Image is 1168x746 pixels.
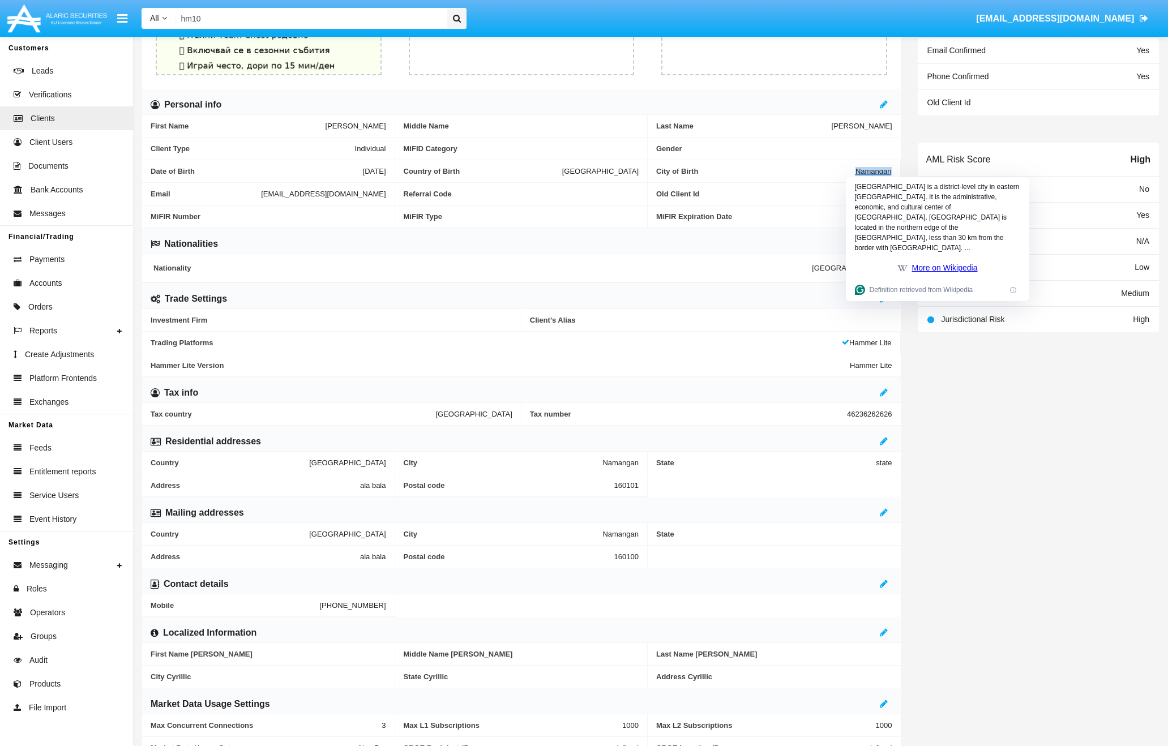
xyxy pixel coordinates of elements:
span: Create Adjustments [25,349,94,361]
span: Phone Confirmed [927,72,989,81]
span: [DATE] [363,167,386,175]
span: Messages [29,208,66,220]
span: State [656,458,876,467]
span: State Cyrillic [404,672,639,681]
span: Low [1135,263,1149,272]
span: Gender [656,144,892,153]
span: Payments [29,254,65,265]
span: Entitlement reports [29,466,96,478]
span: Clients [31,113,55,125]
span: 3 [382,721,386,730]
span: Last Name [PERSON_NAME] [656,650,892,658]
span: City Cyrillic [151,672,386,681]
span: Client’s Alias [530,316,892,324]
span: Client Users [29,136,72,148]
span: Email Confirmed [927,46,986,55]
h6: Tax info [164,387,198,399]
span: Audit [29,654,48,666]
span: City [404,530,603,538]
span: [PERSON_NAME] [326,122,386,130]
span: High [1133,315,1149,324]
span: Platform Frontends [29,372,97,384]
span: Postal code [404,552,614,561]
span: Medium [1121,289,1149,298]
span: ala bala [360,552,386,561]
a: All [142,12,176,24]
h6: Contact details [164,578,229,590]
h6: Mailing addresses [165,507,244,519]
span: 46236262626 [847,410,892,418]
span: Old Client Id [927,98,971,107]
h6: Market Data Usage Settings [151,698,270,710]
span: Namangan [602,458,639,467]
span: Trading Platforms [151,338,842,347]
span: Hammer Lite Version [151,361,850,370]
span: Reports [29,325,57,337]
span: City of Birth [656,167,855,175]
span: Messaging [29,559,68,571]
span: Investment Firm [151,316,512,324]
span: Namangan [855,167,892,175]
span: [EMAIL_ADDRESS][DOMAIN_NAME] [976,14,1134,23]
span: Address [151,552,360,561]
h6: Personal info [164,98,221,111]
span: All [150,14,159,23]
span: Client Type [151,144,355,153]
h6: Localized Information [163,627,256,639]
span: Middle Name [PERSON_NAME] [404,650,639,658]
span: Groups [31,631,57,642]
span: Orders [28,301,53,313]
span: [GEOGRAPHIC_DATA] [309,458,386,467]
span: Max L2 Subscriptions [656,721,876,730]
span: Tax number [530,410,847,418]
span: Middle Name [404,122,639,130]
h6: Residential addresses [165,435,261,448]
span: Email [151,190,261,198]
h6: AML Risk Score [926,154,991,165]
span: Hammer Lite [850,361,892,370]
span: Country [151,530,309,538]
span: Leads [32,65,53,77]
span: Last Name [656,122,832,130]
span: Accounts [29,277,62,289]
img: Logo image [6,2,109,35]
span: 1000 [876,721,892,730]
span: Address [151,481,360,490]
span: Verifications [29,89,71,101]
span: Operators [30,607,65,619]
span: Max L1 Subscriptions [404,721,623,730]
h6: Nationalities [164,238,218,250]
span: Jurisdictional Risk [942,315,1005,324]
span: Namangan [602,530,639,538]
span: Nationality [153,264,812,272]
span: Individual [355,144,386,153]
span: 160100 [614,552,639,561]
span: First Name [PERSON_NAME] [151,650,386,658]
input: Search [176,8,444,29]
span: [GEOGRAPHIC_DATA] [309,530,386,538]
span: Address Cyrillic [656,672,892,681]
span: Event History [29,513,76,525]
span: Documents [28,160,69,172]
span: Mobile [151,601,319,610]
span: MiFIR Number [151,212,386,221]
span: Old Client Id [656,190,892,198]
span: Country of Birth [404,167,562,175]
span: Date of Birth [151,167,363,175]
span: First Name [151,122,326,130]
span: Yes [1136,72,1149,81]
span: Max Concurrent Connections [151,721,382,730]
span: MiFIR Expiration Date [656,212,892,221]
span: Hammer Lite [842,338,891,347]
span: Bank Accounts [31,184,83,196]
span: MiFIR Type [404,212,639,221]
span: City [404,458,603,467]
span: [GEOGRAPHIC_DATA] [562,167,639,175]
span: Products [29,678,61,690]
span: [PHONE_NUMBER] [319,601,386,610]
span: state [876,458,892,467]
span: N/A [1136,237,1149,246]
span: Feeds [29,442,52,454]
span: [EMAIL_ADDRESS][DOMAIN_NAME] [261,190,386,198]
a: [EMAIL_ADDRESS][DOMAIN_NAME] [971,3,1154,35]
